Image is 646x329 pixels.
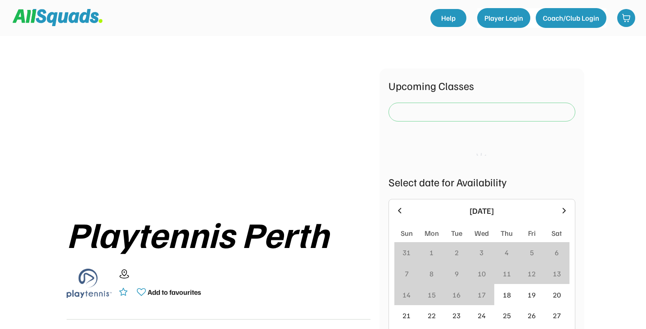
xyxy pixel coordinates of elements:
div: Sat [551,228,562,239]
div: 7 [405,268,409,279]
div: Sun [401,228,413,239]
button: Coach/Club Login [536,8,606,28]
div: 14 [402,289,411,300]
div: 17 [478,289,486,300]
div: Playtennis Perth [67,214,370,253]
div: 16 [452,289,461,300]
div: 25 [503,310,511,321]
div: 18 [503,289,511,300]
div: 21 [402,310,411,321]
div: 24 [478,310,486,321]
div: Wed [474,228,489,239]
img: yH5BAEAAAAALAAAAAABAAEAAAIBRAA7 [95,68,342,203]
div: 12 [528,268,536,279]
div: 23 [452,310,461,321]
div: Tue [451,228,462,239]
div: 1 [429,247,434,258]
div: Fri [528,228,536,239]
div: Upcoming Classes [389,77,575,94]
div: Add to favourites [148,287,201,297]
img: shopping-cart-01%20%281%29.svg [622,14,631,23]
div: 9 [455,268,459,279]
div: Select date for Availability [389,174,575,190]
div: 27 [553,310,561,321]
div: 8 [429,268,434,279]
div: 11 [503,268,511,279]
img: playtennis%20blue%20logo%201.png [67,261,112,306]
div: Mon [425,228,439,239]
div: 19 [528,289,536,300]
div: 4 [505,247,509,258]
div: 2 [455,247,459,258]
a: Help [430,9,466,27]
div: 15 [428,289,436,300]
button: Player Login [477,8,530,28]
div: 31 [402,247,411,258]
div: 6 [555,247,559,258]
div: 22 [428,310,436,321]
div: 5 [530,247,534,258]
div: 20 [553,289,561,300]
div: 3 [479,247,483,258]
div: 26 [528,310,536,321]
div: 13 [553,268,561,279]
div: 10 [478,268,486,279]
div: [DATE] [410,205,554,217]
img: Squad%20Logo.svg [13,9,103,26]
div: Thu [501,228,513,239]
